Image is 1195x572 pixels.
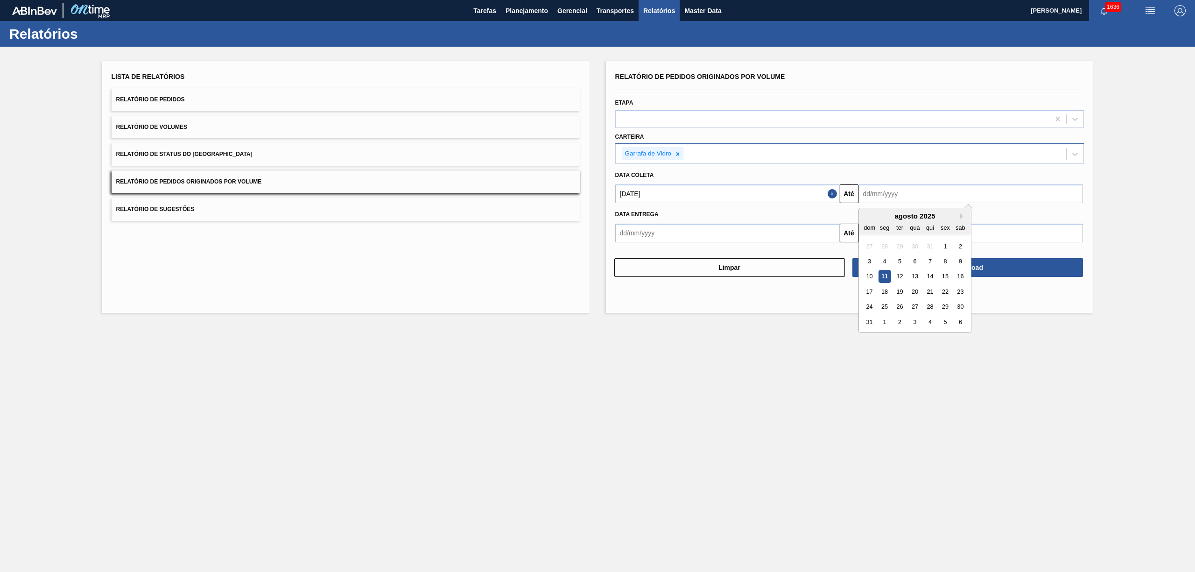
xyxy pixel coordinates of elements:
div: Choose sexta-feira, 1 de agosto de 2025 [939,240,951,253]
div: Choose segunda-feira, 18 de agosto de 2025 [878,285,891,298]
div: Choose quarta-feira, 20 de agosto de 2025 [908,285,921,298]
button: Limpar [614,258,845,277]
span: Gerencial [557,5,587,16]
span: Master Data [684,5,721,16]
label: Carteira [615,134,644,140]
img: TNhmsLtSVTkK8tSr43FrP2fwEKptu5GPRR3wAAAABJRU5ErkJggg== [12,7,57,15]
div: qui [923,221,936,234]
div: Choose quarta-feira, 13 de agosto de 2025 [908,270,921,283]
div: Choose sábado, 23 de agosto de 2025 [954,285,966,298]
span: Data coleta [615,172,654,178]
div: Choose quinta-feira, 7 de agosto de 2025 [923,255,936,268]
div: Not available segunda-feira, 28 de julho de 2025 [878,240,891,253]
div: Choose domingo, 31 de agosto de 2025 [863,316,876,328]
div: Choose sexta-feira, 15 de agosto de 2025 [939,270,951,283]
button: Relatório de Volumes [112,116,580,139]
div: Choose domingo, 17 de agosto de 2025 [863,285,876,298]
div: sex [939,221,951,234]
span: Data entrega [615,211,659,218]
div: seg [878,221,891,234]
div: Choose sexta-feira, 29 de agosto de 2025 [939,301,951,313]
div: Choose quinta-feira, 4 de setembro de 2025 [923,316,936,328]
button: Notificações [1089,4,1119,17]
h1: Relatórios [9,28,175,39]
div: Choose segunda-feira, 25 de agosto de 2025 [878,301,891,313]
span: Relatório de Sugestões [116,206,195,212]
div: ter [893,221,906,234]
span: 1636 [1105,2,1121,12]
div: Choose terça-feira, 26 de agosto de 2025 [893,301,906,313]
div: Choose quinta-feira, 21 de agosto de 2025 [923,285,936,298]
div: Choose terça-feira, 12 de agosto de 2025 [893,270,906,283]
button: Relatório de Pedidos [112,88,580,111]
div: Choose sábado, 30 de agosto de 2025 [954,301,966,313]
div: Choose sexta-feira, 8 de agosto de 2025 [939,255,951,268]
div: Choose terça-feira, 5 de agosto de 2025 [893,255,906,268]
div: Choose domingo, 24 de agosto de 2025 [863,301,876,313]
span: Tarefas [473,5,496,16]
span: Relatório de Status do [GEOGRAPHIC_DATA] [116,151,253,157]
div: Choose sábado, 16 de agosto de 2025 [954,270,966,283]
span: Relatório de Pedidos Originados por Volume [615,73,785,80]
span: Relatório de Pedidos [116,96,185,103]
div: Choose segunda-feira, 4 de agosto de 2025 [878,255,891,268]
input: dd/mm/yyyy [615,184,840,203]
div: Choose domingo, 3 de agosto de 2025 [863,255,876,268]
div: month 2025-08 [862,239,968,330]
button: Relatório de Pedidos Originados por Volume [112,170,580,193]
div: Choose sábado, 6 de setembro de 2025 [954,316,966,328]
button: Relatório de Status do [GEOGRAPHIC_DATA] [112,143,580,166]
div: Choose terça-feira, 2 de setembro de 2025 [893,316,906,328]
span: Transportes [597,5,634,16]
div: agosto 2025 [859,212,971,220]
label: Etapa [615,99,633,106]
button: Next Month [960,213,966,219]
input: dd/mm/yyyy [858,184,1083,203]
span: Planejamento [506,5,548,16]
div: dom [863,221,876,234]
button: Até [840,224,858,242]
span: Lista de Relatórios [112,73,185,80]
span: Relatório de Volumes [116,124,187,130]
div: Choose quarta-feira, 6 de agosto de 2025 [908,255,921,268]
div: Choose segunda-feira, 11 de agosto de 2025 [878,270,891,283]
div: Not available quarta-feira, 30 de julho de 2025 [908,240,921,253]
div: Choose segunda-feira, 1 de setembro de 2025 [878,316,891,328]
div: Choose quarta-feira, 27 de agosto de 2025 [908,301,921,313]
button: Até [840,184,858,203]
div: Choose quinta-feira, 28 de agosto de 2025 [923,301,936,313]
div: Choose sábado, 2 de agosto de 2025 [954,240,966,253]
div: Not available terça-feira, 29 de julho de 2025 [893,240,906,253]
div: qua [908,221,921,234]
div: Choose quarta-feira, 3 de setembro de 2025 [908,316,921,328]
button: Download [852,258,1083,277]
div: Choose sexta-feira, 22 de agosto de 2025 [939,285,951,298]
div: sab [954,221,966,234]
img: userActions [1145,5,1156,16]
span: Relatório de Pedidos Originados por Volume [116,178,262,185]
div: Garrafa de Vidro [622,148,673,160]
div: Not available domingo, 27 de julho de 2025 [863,240,876,253]
span: Relatórios [643,5,675,16]
div: Not available quinta-feira, 31 de julho de 2025 [923,240,936,253]
div: Choose terça-feira, 19 de agosto de 2025 [893,285,906,298]
div: Choose sexta-feira, 5 de setembro de 2025 [939,316,951,328]
div: Choose quinta-feira, 14 de agosto de 2025 [923,270,936,283]
button: Close [828,184,840,203]
img: Logout [1174,5,1186,16]
div: Choose sábado, 9 de agosto de 2025 [954,255,966,268]
input: dd/mm/yyyy [615,224,840,242]
button: Relatório de Sugestões [112,198,580,221]
div: Choose domingo, 10 de agosto de 2025 [863,270,876,283]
